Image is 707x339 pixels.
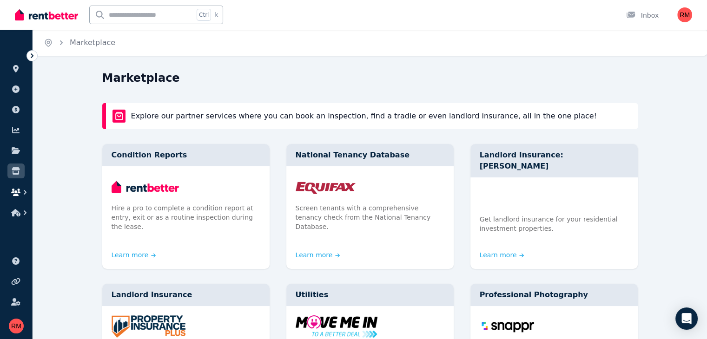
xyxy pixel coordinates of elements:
[112,203,260,231] p: Hire a pro to complete a condition report at entry, exit or as a routine inspection during the le...
[296,250,340,260] a: Learn more
[296,203,444,231] p: Screen tenants with a comprehensive tenancy check from the National Tenancy Database.
[626,11,659,20] div: Inbox
[480,215,628,233] p: Get landlord insurance for your residential investment properties.
[112,110,126,123] img: rentBetter Marketplace
[70,38,115,47] a: Marketplace
[102,71,180,85] h1: Marketplace
[112,315,260,338] img: Landlord Insurance
[112,250,156,260] a: Learn more
[131,111,597,122] p: Explore our partner services where you can book an inspection, find a tradie or even landlord ins...
[9,319,24,333] img: Rita Manoshina
[296,315,444,338] img: Utilities
[286,144,454,166] div: National Tenancy Database
[112,176,260,198] img: Condition Reports
[197,9,211,21] span: Ctrl
[15,8,78,22] img: RentBetter
[675,307,698,330] div: Open Intercom Messenger
[286,284,454,306] div: Utilities
[33,30,126,56] nav: Breadcrumb
[102,284,270,306] div: Landlord Insurance
[470,144,638,177] div: Landlord Insurance: [PERSON_NAME]
[296,176,444,198] img: National Tenancy Database
[470,284,638,306] div: Professional Photography
[480,187,628,209] img: Landlord Insurance: Terri Scheer
[480,315,628,338] img: Professional Photography
[677,7,692,22] img: Rita Manoshina
[480,250,524,260] a: Learn more
[102,144,270,166] div: Condition Reports
[215,11,218,19] span: k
